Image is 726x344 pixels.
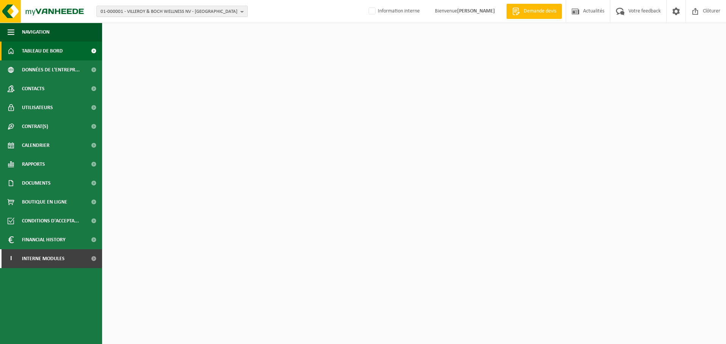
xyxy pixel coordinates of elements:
[22,98,53,117] span: Utilisateurs
[22,42,63,60] span: Tableau de bord
[522,8,558,15] span: Demande devis
[22,117,48,136] span: Contrat(s)
[457,8,495,14] strong: [PERSON_NAME]
[22,174,51,193] span: Documents
[22,155,45,174] span: Rapports
[101,6,237,17] span: 01-000001 - VILLEROY & BOCH WELLNESS NV - [GEOGRAPHIC_DATA]
[8,249,14,268] span: I
[96,6,248,17] button: 01-000001 - VILLEROY & BOCH WELLNESS NV - [GEOGRAPHIC_DATA]
[22,136,50,155] span: Calendrier
[22,211,79,230] span: Conditions d'accepta...
[22,193,67,211] span: Boutique en ligne
[22,79,45,98] span: Contacts
[22,230,65,249] span: Financial History
[367,6,420,17] label: Information interne
[506,4,562,19] a: Demande devis
[22,249,65,268] span: Interne modules
[22,23,50,42] span: Navigation
[22,60,80,79] span: Données de l'entrepr...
